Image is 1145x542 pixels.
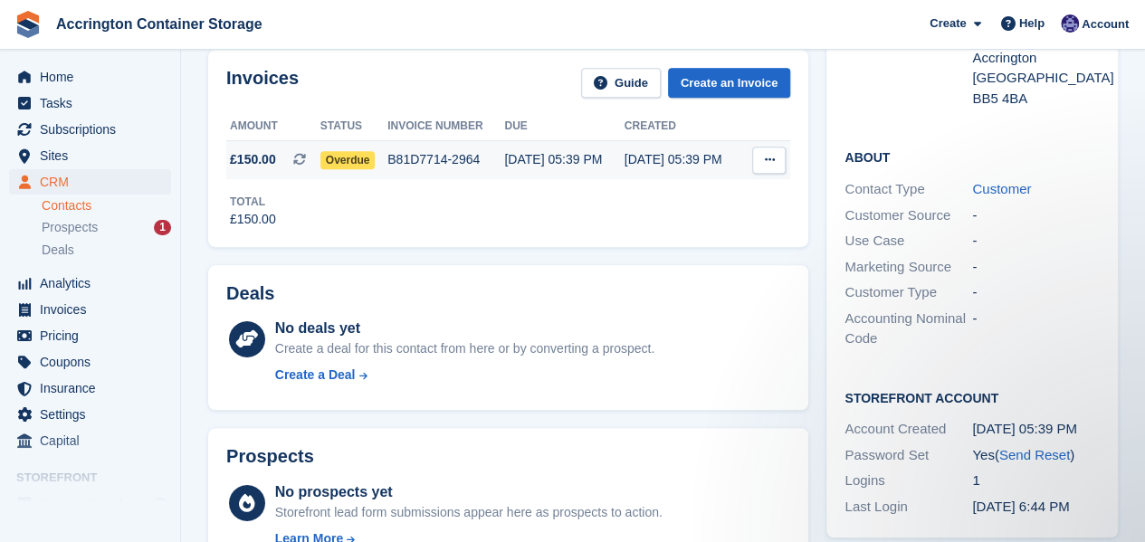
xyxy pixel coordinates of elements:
span: Sites [40,143,148,168]
div: BB5 4BA [972,89,1100,109]
span: Tasks [40,90,148,116]
th: Status [320,112,387,141]
h2: About [844,147,1100,166]
span: Coupons [40,349,148,375]
a: menu [9,143,171,168]
div: Account Created [844,419,972,440]
a: Contacts [42,197,171,214]
div: - [972,231,1100,252]
span: ( ) [995,447,1074,462]
a: Deals [42,241,171,260]
a: Prospects 1 [42,218,171,237]
span: Analytics [40,271,148,296]
span: Deals [42,242,74,259]
div: Create a Deal [275,366,356,385]
a: Send Reset [999,447,1070,462]
a: menu [9,349,171,375]
a: menu [9,491,171,517]
a: menu [9,90,171,116]
div: Password Set [844,445,972,466]
a: menu [9,323,171,348]
span: CRM [40,169,148,195]
a: menu [9,428,171,453]
div: Accrington [972,48,1100,69]
th: Amount [226,112,320,141]
span: £150.00 [230,150,276,169]
h2: Prospects [226,446,314,467]
a: menu [9,402,171,427]
div: 1 [154,220,171,235]
div: [DATE] 05:39 PM [972,419,1100,440]
a: menu [9,117,171,142]
div: Storefront lead form submissions appear here as prospects to action. [275,503,663,522]
a: Accrington Container Storage [49,9,270,39]
h2: Deals [226,283,274,304]
div: £150.00 [230,210,276,229]
a: menu [9,271,171,296]
span: Help [1019,14,1045,33]
div: No deals yet [275,318,654,339]
span: Create [930,14,966,33]
span: Storefront [16,469,180,487]
div: [DATE] 05:39 PM [625,150,744,169]
th: Due [504,112,624,141]
img: Jacob Connolly [1061,14,1079,33]
a: Create a Deal [275,366,654,385]
span: Pricing [40,323,148,348]
div: - [972,205,1100,226]
th: Invoice number [387,112,504,141]
span: Overdue [320,151,376,169]
div: - [972,309,1100,349]
span: Invoices [40,297,148,322]
span: Capital [40,428,148,453]
div: Address [844,27,972,109]
div: - [972,282,1100,303]
h2: Invoices [226,68,299,98]
div: Contact Type [844,179,972,200]
div: - [972,257,1100,278]
div: Customer Source [844,205,972,226]
time: 2025-09-25 17:44:58 UTC [972,499,1069,514]
a: Preview store [149,493,171,515]
div: Total [230,194,276,210]
div: Last Login [844,497,972,518]
a: menu [9,169,171,195]
div: [GEOGRAPHIC_DATA] [972,68,1100,89]
h2: Storefront Account [844,388,1100,406]
span: Account [1082,15,1129,33]
div: No prospects yet [275,481,663,503]
span: Insurance [40,376,148,401]
div: Accounting Nominal Code [844,309,972,349]
span: Home [40,64,148,90]
img: stora-icon-8386f47178a22dfd0bd8f6a31ec36ba5ce8667c1dd55bd0f319d3a0aa187defe.svg [14,11,42,38]
div: Logins [844,471,972,491]
a: menu [9,297,171,322]
span: Prospects [42,219,98,236]
span: Subscriptions [40,117,148,142]
div: Create a deal for this contact from here or by converting a prospect. [275,339,654,358]
div: B81D7714-2964 [387,150,504,169]
div: [DATE] 05:39 PM [504,150,624,169]
a: Guide [581,68,661,98]
a: menu [9,64,171,90]
span: Booking Portal [40,491,148,517]
div: 1 [972,471,1100,491]
a: menu [9,376,171,401]
div: Marketing Source [844,257,972,278]
div: Yes [972,445,1100,466]
a: Customer [972,181,1031,196]
th: Created [625,112,744,141]
span: Settings [40,402,148,427]
a: Create an Invoice [668,68,791,98]
div: Customer Type [844,282,972,303]
div: Use Case [844,231,972,252]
